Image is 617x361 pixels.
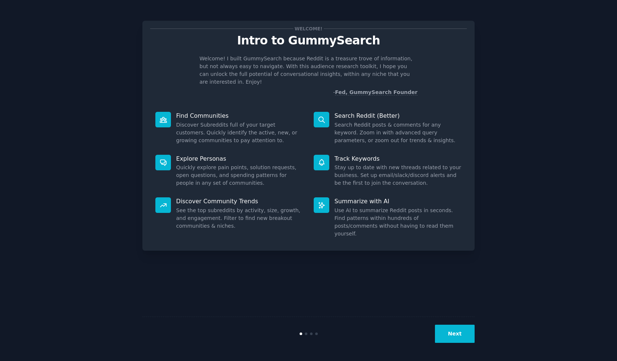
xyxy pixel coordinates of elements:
[176,155,303,163] p: Explore Personas
[150,34,467,47] p: Intro to GummySearch
[176,207,303,230] dd: See the top subreddits by activity, size, growth, and engagement. Filter to find new breakout com...
[334,121,462,144] dd: Search Reddit posts & comments for any keyword. Zoom in with advanced query parameters, or zoom o...
[435,325,475,343] button: Next
[334,197,462,205] p: Summarize with AI
[176,164,303,187] dd: Quickly explore pain points, solution requests, open questions, and spending patterns for people ...
[335,89,418,96] a: Fed, GummySearch Founder
[293,25,324,33] span: Welcome!
[176,112,303,120] p: Find Communities
[334,207,462,238] dd: Use AI to summarize Reddit posts in seconds. Find patterns within hundreds of posts/comments with...
[334,112,462,120] p: Search Reddit (Better)
[334,155,462,163] p: Track Keywords
[176,197,303,205] p: Discover Community Trends
[176,121,303,144] dd: Discover Subreddits full of your target customers. Quickly identify the active, new, or growing c...
[334,164,462,187] dd: Stay up to date with new threads related to your business. Set up email/slack/discord alerts and ...
[199,55,418,86] p: Welcome! I built GummySearch because Reddit is a treasure trove of information, but not always ea...
[333,88,418,96] div: -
